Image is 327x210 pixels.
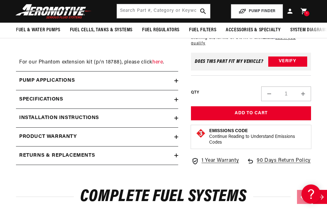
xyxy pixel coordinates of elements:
a: 1 Year Warranty [191,157,239,165]
span: 1 [306,11,308,16]
h2: Product warranty [19,133,77,141]
h2: Returns & replacements [19,152,95,160]
label: QTY [191,90,199,96]
h2: Pump Applications [19,77,75,85]
summary: Fuel & Water Pumps [11,23,65,38]
img: Aeromotive [14,4,94,19]
span: Affirm [263,35,274,40]
summary: Specifications [16,90,178,109]
a: here [152,60,163,65]
span: Fuel & Water Pumps [16,27,60,34]
summary: Accessories & Specialty [221,23,285,38]
button: Previous slide [297,190,311,204]
h2: Specifications [19,95,63,104]
summary: Pump Applications [16,71,178,90]
span: Fuel Cells, Tanks & Systems [70,27,133,34]
summary: Returns & replacements [16,146,178,165]
h2: Complete Fuel Systems [16,189,311,204]
summary: Fuel Regulators [137,23,184,38]
button: Verify [268,56,307,67]
p: Starting at /mo or 0% APR with . [191,35,311,47]
button: Add to Cart [191,106,311,121]
span: 90 Days Return Policy [257,157,311,172]
h2: Installation Instructions [19,114,99,122]
span: Fuel Filters [189,27,216,34]
button: Emissions CodeContinue Reading to Understand Emissions Codes [209,129,306,146]
button: Next slide [313,190,327,204]
strong: Emissions Code [209,129,248,134]
summary: Fuel Filters [184,23,221,38]
span: 1 Year Warranty [202,157,239,165]
span: $45 [213,36,221,40]
img: Emissions code [196,129,206,139]
button: search button [196,4,210,18]
span: Fuel Regulators [142,27,179,34]
p: Continue Reading to Understand Emissions Codes [209,134,306,146]
a: 90 Days Return Policy [247,157,311,172]
span: Accessories & Specialty [226,27,281,34]
button: PUMP FINDER [231,4,283,19]
input: Search by Part Number, Category or Keyword [117,4,210,18]
summary: Product warranty [16,128,178,146]
summary: Fuel Cells, Tanks & Systems [65,23,137,38]
div: Does This part fit My vehicle? [195,59,263,64]
summary: Installation Instructions [16,109,178,127]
